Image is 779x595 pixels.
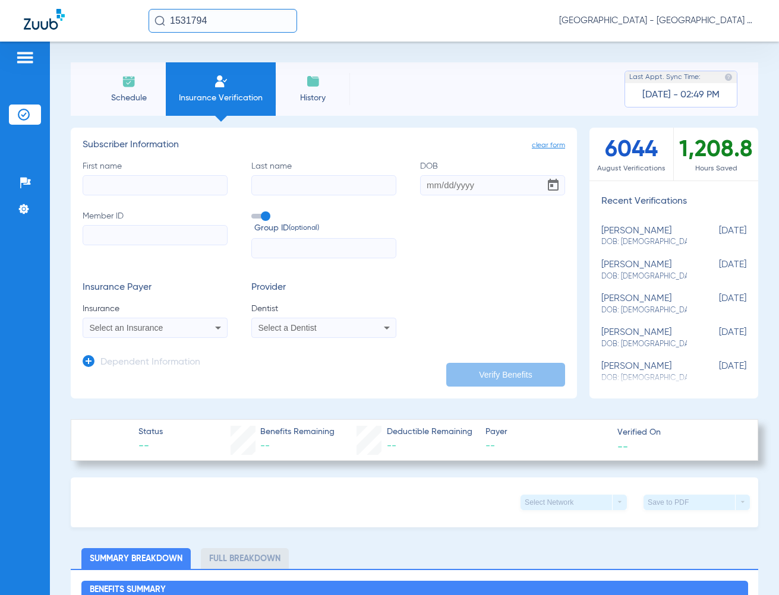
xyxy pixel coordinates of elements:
h3: Subscriber Information [83,140,565,151]
small: (optional) [289,222,319,235]
input: First name [83,175,228,195]
h3: Insurance Payer [83,282,228,294]
span: [DATE] [687,293,746,315]
span: [DATE] [687,327,746,349]
img: Schedule [122,74,136,88]
span: August Verifications [589,163,673,175]
span: Last Appt. Sync Time: [629,71,701,83]
img: hamburger-icon [15,50,34,65]
span: -- [485,439,607,454]
span: -- [387,441,396,451]
span: History [285,92,341,104]
span: Status [138,426,163,438]
span: Dentist [251,303,396,315]
span: -- [138,439,163,454]
span: Insurance [83,303,228,315]
img: Zuub Logo [24,9,65,30]
h3: Provider [251,282,396,294]
span: [DATE] - 02:49 PM [642,89,720,101]
input: Search for patients [149,9,297,33]
div: [PERSON_NAME] [601,327,687,349]
span: DOB: [DEMOGRAPHIC_DATA] [601,305,687,316]
span: Hours Saved [674,163,758,175]
li: Summary Breakdown [81,548,191,569]
img: History [306,74,320,88]
span: Verified On [617,426,739,439]
span: [DATE] [687,226,746,248]
span: Schedule [100,92,157,104]
span: Select an Insurance [90,323,163,333]
span: Deductible Remaining [387,426,472,438]
div: 6044 [589,128,674,181]
span: -- [260,441,270,451]
div: [PERSON_NAME] [601,259,687,281]
li: Full Breakdown [201,548,289,569]
img: Search Icon [154,15,165,26]
label: Member ID [83,210,228,259]
label: Last name [251,160,396,195]
button: Open calendar [541,173,565,197]
span: DOB: [DEMOGRAPHIC_DATA] [601,271,687,282]
img: Manual Insurance Verification [214,74,228,88]
div: 1,208.8 [674,128,758,181]
input: Member ID [83,225,228,245]
span: Insurance Verification [175,92,267,104]
span: DOB: [DEMOGRAPHIC_DATA] [601,339,687,350]
img: last sync help info [724,73,733,81]
span: [DATE] [687,259,746,281]
span: Group ID [254,222,396,235]
input: Last name [251,175,396,195]
div: [PERSON_NAME] [601,361,687,383]
span: Benefits Remaining [260,426,335,438]
span: [GEOGRAPHIC_DATA] - [GEOGRAPHIC_DATA] Whites [GEOGRAPHIC_DATA] - Pearly Whites Professional Assoc... [559,15,755,27]
label: First name [83,160,228,195]
span: DOB: [DEMOGRAPHIC_DATA] [601,237,687,248]
span: clear form [532,140,565,151]
span: [DATE] [687,361,746,383]
div: [PERSON_NAME] [601,293,687,315]
div: [PERSON_NAME] [601,226,687,248]
span: -- [617,440,628,452]
h3: Dependent Information [100,357,200,369]
label: DOB [420,160,565,195]
button: Verify Benefits [446,363,565,387]
input: DOBOpen calendar [420,175,565,195]
span: Select a Dentist [258,323,317,333]
h3: Recent Verifications [589,196,758,208]
span: Payer [485,426,607,438]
